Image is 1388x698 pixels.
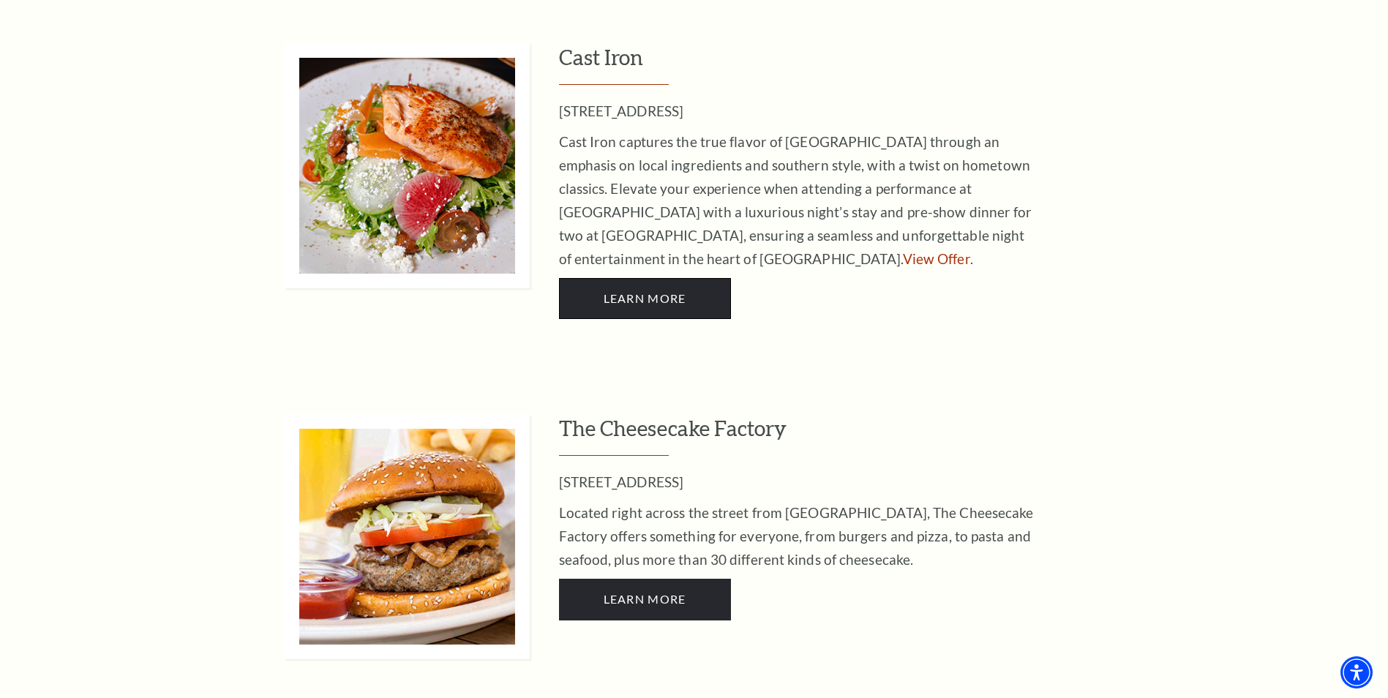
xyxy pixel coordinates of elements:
[559,43,1148,85] h3: Cast Iron
[604,291,686,305] span: LEARN MORE
[559,100,1035,123] p: [STREET_ADDRESS]
[604,592,686,606] span: LEARN MORE
[285,414,530,659] img: The Cheesecake Factory
[1340,656,1373,688] div: Accessibility Menu
[903,250,970,267] a: View Offer - open in a new tab
[559,501,1035,571] p: Located right across the street from [GEOGRAPHIC_DATA], The Cheesecake Factory offers something f...
[285,43,530,288] img: Cast Iron
[559,414,1148,456] h3: The Cheesecake Factory
[559,278,731,319] a: LEARN MORE Cast Iron - open in a new tab
[559,579,731,620] a: LEARN MORE The Cheesecake Factory - open in a new tab
[559,130,1035,271] p: Cast Iron captures the true flavor of [GEOGRAPHIC_DATA] through an emphasis on local ingredients ...
[559,470,1035,494] p: [STREET_ADDRESS]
